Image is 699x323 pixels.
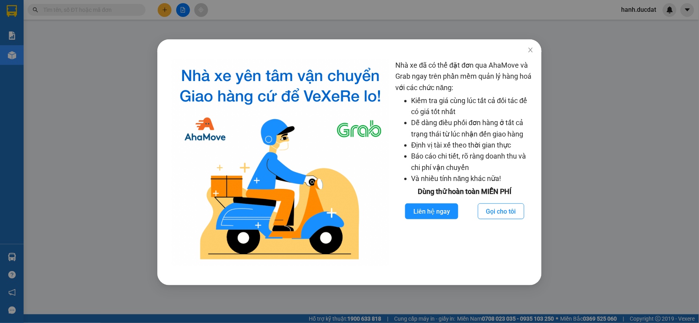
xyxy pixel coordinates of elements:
[413,207,450,216] span: Liên hệ ngay
[486,207,516,216] span: Gọi cho tôi
[396,186,534,197] div: Dùng thử hoàn toàn MIỄN PHÍ
[411,151,534,173] li: Báo cáo chi tiết, rõ ràng doanh thu và chi phí vận chuyển
[411,95,534,118] li: Kiểm tra giá cùng lúc tất cả đối tác để có giá tốt nhất
[527,47,534,53] span: close
[478,203,524,219] button: Gọi cho tôi
[405,203,458,219] button: Liên hệ ngay
[411,117,534,140] li: Dễ dàng điều phối đơn hàng ở tất cả trạng thái từ lúc nhận đến giao hàng
[411,173,534,184] li: Và nhiều tính năng khác nữa!
[520,39,542,61] button: Close
[172,60,389,266] img: logo
[396,60,534,266] div: Nhà xe đã có thể đặt đơn qua AhaMove và Grab ngay trên phần mềm quản lý hàng hoá với các chức năng:
[411,140,534,151] li: Định vị tài xế theo thời gian thực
